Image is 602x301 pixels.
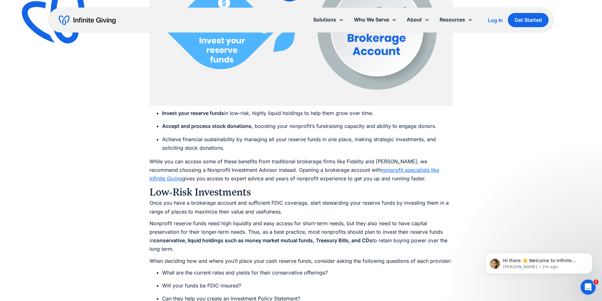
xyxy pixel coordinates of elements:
p: Nonprofit reserve funds need high liquidity and easy access for short-term needs, but they also n... [149,219,453,254]
div: Solutions [308,13,349,27]
div: About [402,13,435,27]
p: When deciding how and where you’ll place your cash reserve funds, consider asking the following q... [149,257,453,265]
span: 1 [593,280,599,285]
div: Resources [435,13,478,27]
div: About [407,15,422,24]
li: in low-risk, highly liquid holdings to help them grow over time. [162,109,453,117]
li: Will your funds be FDIC-insured? [162,281,453,290]
strong: conservative, liquid holdings such as money market mutual funds, Treasury Bills, and CDs [154,237,372,244]
li: Achieve financial sustainability by managing all your reserve funds in one place, making strategi... [162,135,453,152]
div: Resources [440,15,465,24]
iframe: Intercom live chat [581,280,596,295]
a: Get Started [508,13,549,27]
li: , boosting your nonprofit’s fundraising capacity and ability to engage donors. [162,122,453,130]
p: Once you have a brokerage account and sufficient FDIC coverage, start stewarding your reserve fun... [149,199,453,216]
div: Who We Serve [349,13,402,27]
strong: Invest your reserve funds [162,110,224,116]
div: Log In [488,18,503,23]
iframe: Intercom notifications message [476,240,602,284]
strong: Accept and process stock donations [162,123,252,129]
p: While you can access some of these benefits from traditional brokerage firms like Fidelity and [P... [149,157,453,183]
a: Log In [488,16,503,24]
div: Who We Serve [354,15,389,24]
li: What are the current rates and yields for their conservative offerings? [162,268,453,277]
a: home [59,15,116,25]
div: Solutions [313,15,336,24]
h3: Low-Risk Investments [149,186,453,199]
